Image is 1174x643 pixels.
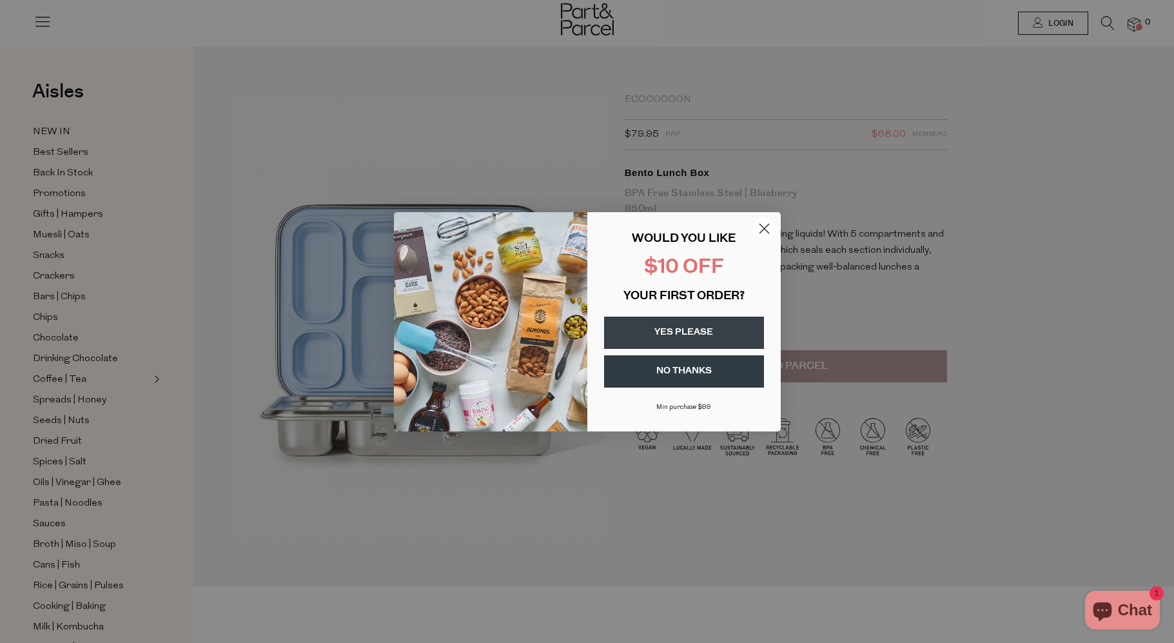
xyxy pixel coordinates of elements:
[1081,591,1164,633] inbox-online-store-chat: Shopify online store chat
[623,291,745,302] span: YOUR FIRST ORDER?
[604,355,764,388] button: NO THANKS
[604,317,764,349] button: YES PLEASE
[644,258,724,278] span: $10 OFF
[656,404,711,411] span: Min purchase $99
[753,217,776,240] button: Close dialog
[394,212,587,431] img: 43fba0fb-7538-40bc-babb-ffb1a4d097bc.jpeg
[632,233,736,245] span: WOULD YOU LIKE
